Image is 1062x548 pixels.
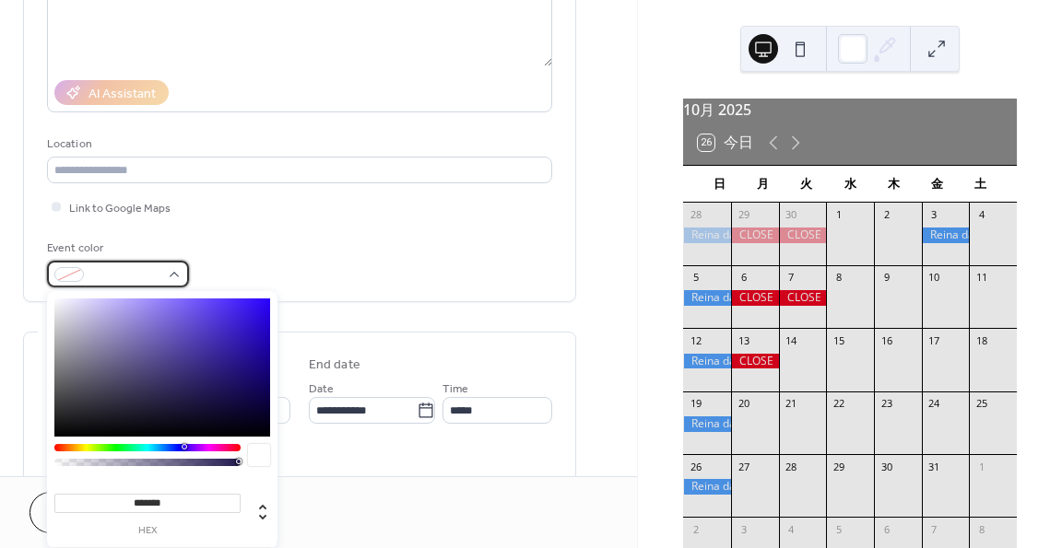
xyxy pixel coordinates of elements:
[785,522,798,536] div: 4
[683,416,731,432] div: Reina day off
[698,166,741,203] div: 日
[683,354,731,369] div: Reina day off
[442,379,468,399] span: Time
[974,333,988,347] div: 18
[879,208,893,222] div: 2
[879,397,893,411] div: 23
[54,526,241,536] label: hex
[683,479,731,495] div: Reina day off
[927,333,941,347] div: 17
[832,460,845,473] div: 29
[689,208,702,222] div: 28
[689,522,702,536] div: 2
[832,208,845,222] div: 1
[872,166,915,203] div: 木
[47,134,549,154] div: Location
[785,333,798,347] div: 14
[691,130,760,156] button: 26今日
[832,333,845,347] div: 15
[731,354,779,369] div: CLOSE
[737,271,750,285] div: 6
[779,290,827,306] div: CLOSE
[959,166,1002,203] div: 土
[689,271,702,285] div: 5
[832,522,845,536] div: 5
[47,239,185,258] div: Event color
[832,397,845,411] div: 22
[309,356,360,375] div: End date
[737,522,750,536] div: 3
[879,522,893,536] div: 6
[683,290,731,306] div: Reina day off
[683,227,731,243] div: Reina day off
[927,522,941,536] div: 7
[737,460,750,473] div: 27
[879,271,893,285] div: 9
[879,333,893,347] div: 16
[974,208,988,222] div: 4
[832,271,845,285] div: 8
[974,397,988,411] div: 25
[974,460,988,473] div: 1
[785,271,798,285] div: 7
[309,379,334,399] span: Date
[737,397,750,411] div: 20
[689,460,702,473] div: 26
[731,227,779,243] div: CLOSE
[785,460,798,473] div: 28
[689,397,702,411] div: 19
[779,227,827,243] div: CLOSE
[785,166,828,203] div: 火
[737,333,750,347] div: 13
[915,166,959,203] div: 金
[974,522,988,536] div: 8
[974,271,988,285] div: 11
[69,199,171,218] span: Link to Google Maps
[689,333,702,347] div: 12
[785,208,798,222] div: 30
[785,397,798,411] div: 21
[737,208,750,222] div: 29
[879,460,893,473] div: 30
[927,208,941,222] div: 3
[922,227,970,243] div: Reina day off
[683,99,1017,121] div: 10月 2025
[927,271,941,285] div: 10
[829,166,872,203] div: 水
[731,290,779,306] div: CLOSE
[741,166,785,203] div: 月
[927,460,941,473] div: 31
[29,492,143,533] button: Cancel
[927,397,941,411] div: 24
